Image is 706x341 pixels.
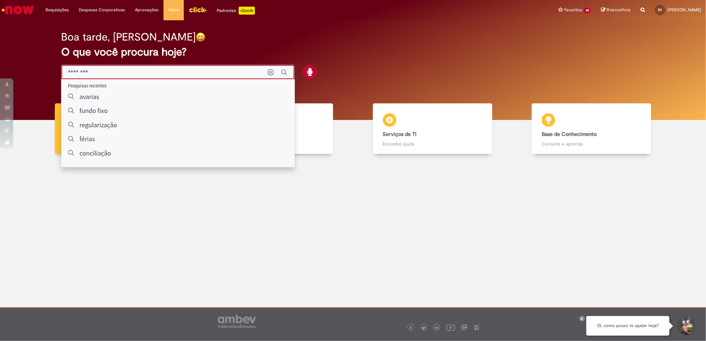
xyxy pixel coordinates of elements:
img: click_logo_yellow_360x200.png [189,5,207,15]
p: Encontre ajuda [383,141,482,147]
p: Consulte e aprenda [542,141,641,147]
span: [PERSON_NAME] [667,7,701,13]
span: 42 [584,8,591,13]
img: logo_footer_linkedin.png [435,326,439,330]
span: Rascunhos [607,7,631,13]
img: logo_footer_ambev_rotulo_gray.png [218,315,256,328]
h2: O que você procura hoje? [61,46,645,58]
a: Serviços de TI Encontre ajuda [353,103,512,154]
span: More [169,7,179,13]
b: Serviços de TI [383,131,417,138]
h2: Boa tarde, [PERSON_NAME] [61,31,196,43]
img: logo_footer_workplace.png [461,324,467,330]
span: Aprovações [135,7,159,13]
p: +GenAi [239,7,255,15]
img: logo_footer_youtube.png [446,323,455,332]
div: Padroniza [217,7,255,15]
span: Favoritos [564,7,582,13]
a: Rascunhos [601,7,631,13]
img: happy-face.png [196,32,205,42]
img: logo_footer_facebook.png [409,326,412,330]
div: Oi, como posso te ajudar hoje? [586,316,669,336]
button: Iniciar Conversa de Suporte [676,316,696,336]
a: Tirar dúvidas Tirar dúvidas com Lupi Assist e Gen Ai [35,103,194,154]
span: Despesas Corporativas [79,7,125,13]
img: logo_footer_twitter.png [422,326,425,330]
span: SV [658,8,662,12]
span: Requisições [46,7,69,13]
a: Base de Conhecimento Consulte e aprenda [512,103,671,154]
img: ServiceNow [1,3,35,17]
b: Base de Conhecimento [542,131,597,138]
img: logo_footer_naosei.png [474,324,480,330]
